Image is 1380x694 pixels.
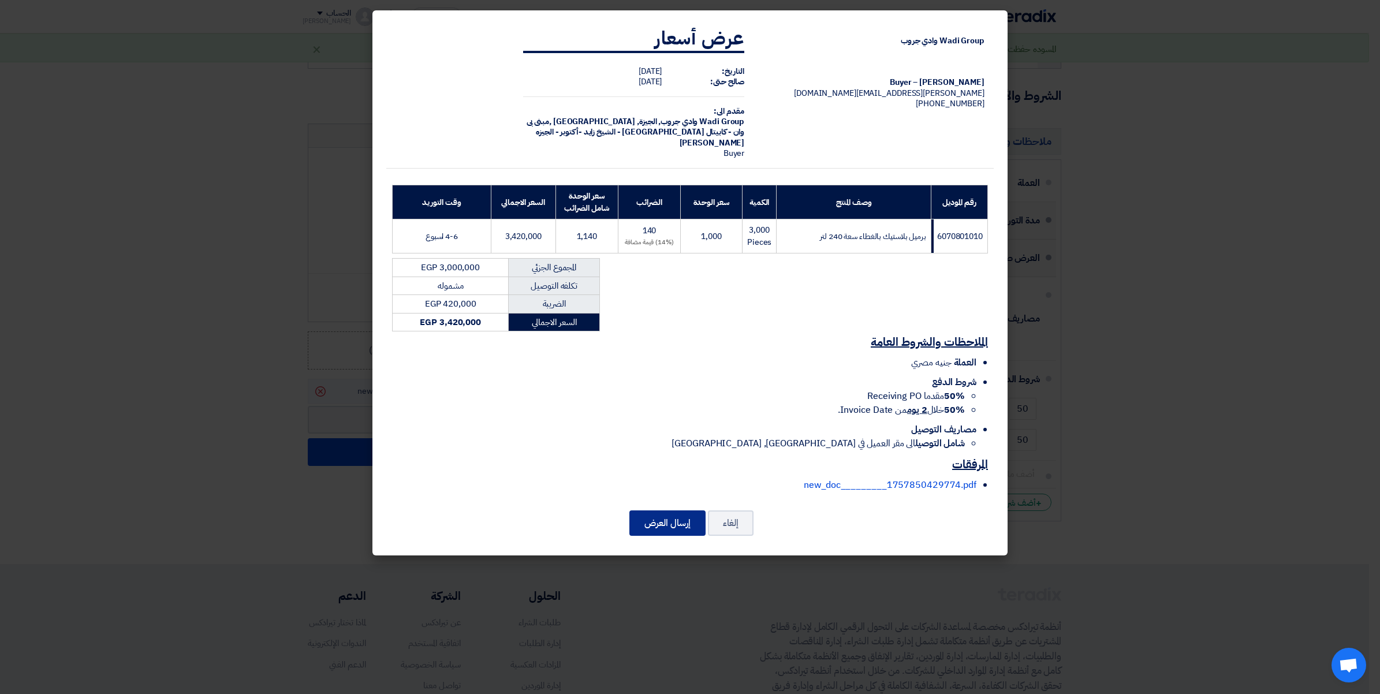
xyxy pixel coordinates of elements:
div: [PERSON_NAME] – Buyer [763,77,984,88]
strong: 50% [944,389,965,403]
th: سعر الوحدة [681,185,743,219]
span: الجيزة, [GEOGRAPHIC_DATA] ,مبنى بى وان - كابيتال [GEOGRAPHIC_DATA] - الشيخ زايد -أكتوبر - الجيزه [527,115,745,138]
strong: صالح حتى: [710,76,744,88]
li: الى مقر العميل في [GEOGRAPHIC_DATA], [GEOGRAPHIC_DATA] [392,436,965,450]
button: إرسال العرض [629,510,706,536]
th: وصف المنتج [777,185,931,219]
span: مشموله [438,279,463,292]
th: سعر الوحدة شامل الضرائب [555,185,618,219]
span: Wadi Group وادي جروب, [658,115,744,128]
td: تكلفه التوصيل [509,277,600,295]
span: 4-6 اسبوع [426,230,458,242]
u: الملاحظات والشروط العامة [871,333,988,350]
div: Open chat [1331,648,1366,682]
span: شروط الدفع [932,375,976,389]
span: [PERSON_NAME][EMAIL_ADDRESS][DOMAIN_NAME] [794,87,984,99]
span: [PERSON_NAME] [680,137,745,149]
strong: شامل التوصيل [915,436,965,450]
strong: 50% [944,403,965,417]
td: السعر الاجمالي [509,313,600,331]
span: Buyer [723,147,745,159]
span: 140 [643,225,657,237]
span: مصاريف التوصيل [911,423,976,436]
span: EGP 420,000 [425,297,476,310]
th: رقم الموديل [931,185,987,219]
span: 3,000 Pieces [747,224,771,248]
a: new_doc_________1757850429774.pdf [804,478,976,492]
td: EGP 3,000,000 [393,259,509,277]
span: جنيه مصري [911,356,951,370]
u: 2 يوم [907,403,927,417]
th: الضرائب [618,185,680,219]
div: Wadi Group وادي جروب [763,36,984,46]
span: 3,420,000 [505,230,542,242]
th: الكمية [742,185,776,219]
th: وقت التوريد [393,185,491,219]
td: المجموع الجزئي [509,259,600,277]
strong: مقدم الى: [714,105,744,117]
strong: التاريخ: [722,65,744,77]
span: 1,000 [701,230,722,242]
span: [DATE] [639,76,662,88]
th: السعر الاجمالي [491,185,555,219]
span: مقدما Receiving PO [867,389,965,403]
div: (14%) قيمة مضافة [623,238,676,248]
strong: عرض أسعار [655,24,744,52]
span: العملة [954,356,976,370]
span: برميل بلاستيك بالغطاء سعة 240 لتر [820,230,926,242]
span: خلال من Invoice Date. [838,403,965,417]
span: [PHONE_NUMBER] [916,98,984,110]
td: الضريبة [509,295,600,314]
button: إلغاء [708,510,754,536]
span: 1,140 [577,230,598,242]
strong: EGP 3,420,000 [420,316,481,329]
u: المرفقات [952,456,988,473]
span: [DATE] [639,65,662,77]
td: 6070801010 [931,219,987,253]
